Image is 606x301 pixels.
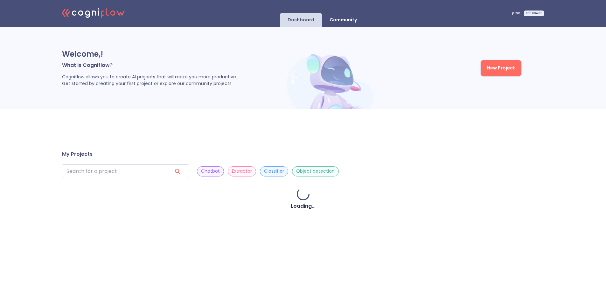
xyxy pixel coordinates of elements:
[330,17,357,23] p: Community
[62,74,285,87] p: Cogniflow allows you to create AI projects that will make you more productive. Get started by cre...
[487,64,515,72] span: New Project
[296,168,335,174] p: Object detection
[288,17,314,23] p: Dashboard
[232,168,252,174] p: Extractor
[512,12,520,15] span: plan
[291,203,316,209] h4: Loading...
[62,62,285,68] p: What is Cogniflow?
[201,168,220,174] p: Chatbot
[481,60,521,76] button: New Project
[264,168,284,174] p: Classifier
[62,164,167,178] input: search
[62,49,285,59] p: Welcome, !
[62,151,93,157] h4: My Projects
[285,49,377,109] img: header robot
[524,11,544,16] div: SEE USAGE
